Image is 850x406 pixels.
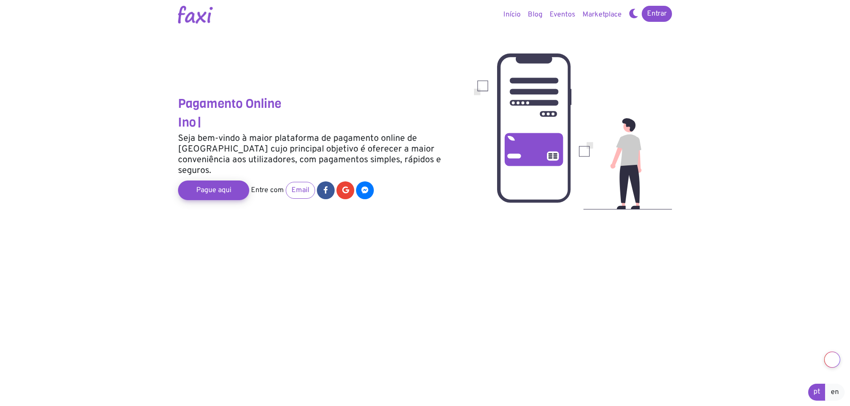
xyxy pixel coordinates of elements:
img: Logotipo Faxi Online [178,6,213,24]
a: Eventos [546,6,579,24]
h5: Seja bem-vindo à maior plataforma de pagamento online de [GEOGRAPHIC_DATA] cujo principal objetiv... [178,133,461,176]
a: Email [286,182,315,199]
a: Entrar [642,6,672,22]
a: Marketplace [579,6,625,24]
h3: Pagamento Online [178,96,461,111]
span: Entre com [251,186,284,195]
span: Ino [178,114,196,131]
a: pt [808,384,826,401]
a: Início [500,6,524,24]
a: en [825,384,845,401]
a: Pague aqui [178,180,249,200]
a: Blog [524,6,546,24]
